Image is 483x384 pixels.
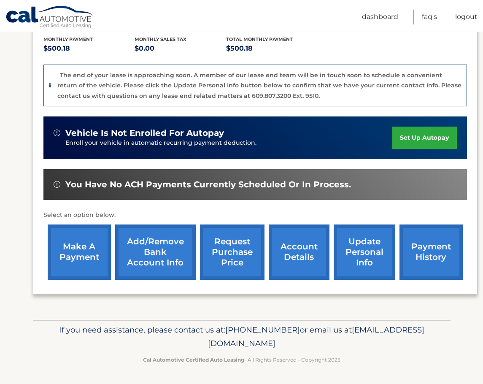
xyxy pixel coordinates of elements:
[226,43,318,54] p: $500.18
[362,10,398,24] a: Dashboard
[225,325,300,335] span: [PHONE_NUMBER]
[38,323,445,350] p: If you need assistance, please contact us at: or email us at
[269,224,329,280] a: account details
[65,138,393,148] p: Enroll your vehicle in automatic recurring payment deduction.
[143,357,244,363] strong: Cal Automotive Certified Auto Leasing
[43,210,467,220] p: Select an option below:
[43,43,135,54] p: $500.18
[200,224,264,280] a: request purchase price
[38,355,445,364] p: - All Rights Reserved - Copyright 2025
[54,181,60,188] img: alert-white.svg
[48,224,111,280] a: make a payment
[54,130,60,136] img: alert-white.svg
[226,36,293,42] span: Total Monthly Payment
[334,224,395,280] a: update personal info
[65,128,224,138] span: vehicle is not enrolled for autopay
[5,5,94,30] a: Cal Automotive
[455,10,478,24] a: Logout
[399,224,463,280] a: payment history
[422,10,437,24] a: FAQ's
[135,36,186,42] span: Monthly sales Tax
[135,43,226,54] p: $0.00
[115,224,196,280] a: Add/Remove bank account info
[392,127,456,149] a: set up autopay
[57,71,461,100] p: The end of your lease is approaching soon. A member of our lease end team will be in touch soon t...
[43,36,93,42] span: Monthly Payment
[65,179,351,190] span: You have no ACH payments currently scheduled or in process.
